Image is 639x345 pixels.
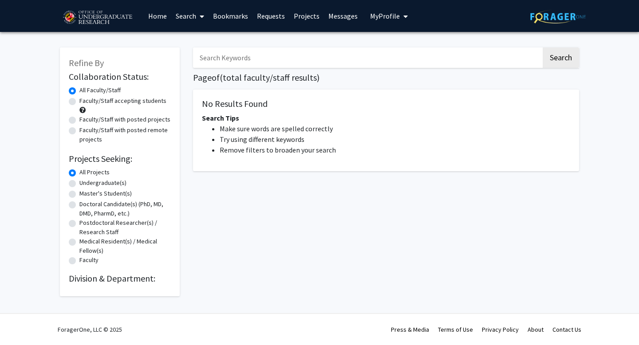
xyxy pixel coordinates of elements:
div: ForagerOne, LLC © 2025 [58,314,122,345]
button: Search [543,47,579,68]
a: Bookmarks [209,0,252,31]
img: ForagerOne Logo [530,10,586,24]
a: Messages [324,0,362,31]
a: Projects [289,0,324,31]
a: Requests [252,0,289,31]
label: Medical Resident(s) / Medical Fellow(s) [79,237,171,255]
nav: Page navigation [193,180,579,200]
li: Remove filters to broaden your search [220,145,570,155]
label: Faculty/Staff with posted projects [79,115,170,124]
span: Search Tips [202,114,239,122]
h2: Projects Seeking: [69,153,171,164]
a: Search [171,0,209,31]
a: Contact Us [552,325,581,333]
h2: Division & Department: [69,273,171,284]
li: Make sure words are spelled correctly [220,123,570,134]
label: All Projects [79,168,110,177]
a: Privacy Policy [482,325,519,333]
span: My Profile [370,12,400,20]
img: University of Maryland Logo [60,7,135,29]
li: Try using different keywords [220,134,570,145]
h1: Page of ( total faculty/staff results) [193,72,579,83]
label: Faculty/Staff accepting students [79,96,166,106]
input: Search Keywords [193,47,541,68]
label: All Faculty/Staff [79,86,121,95]
h2: Collaboration Status: [69,71,171,82]
label: Postdoctoral Researcher(s) / Research Staff [79,218,171,237]
a: Home [144,0,171,31]
h5: No Results Found [202,98,570,109]
label: Faculty/Staff with posted remote projects [79,125,171,144]
a: About [528,325,544,333]
label: Doctoral Candidate(s) (PhD, MD, DMD, PharmD, etc.) [79,200,171,218]
label: Undergraduate(s) [79,178,126,188]
label: Faculty [79,255,99,265]
iframe: Chat [7,305,38,338]
a: Terms of Use [438,325,473,333]
span: Refine By [69,57,104,68]
label: Master's Student(s) [79,189,132,198]
a: Press & Media [391,325,429,333]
